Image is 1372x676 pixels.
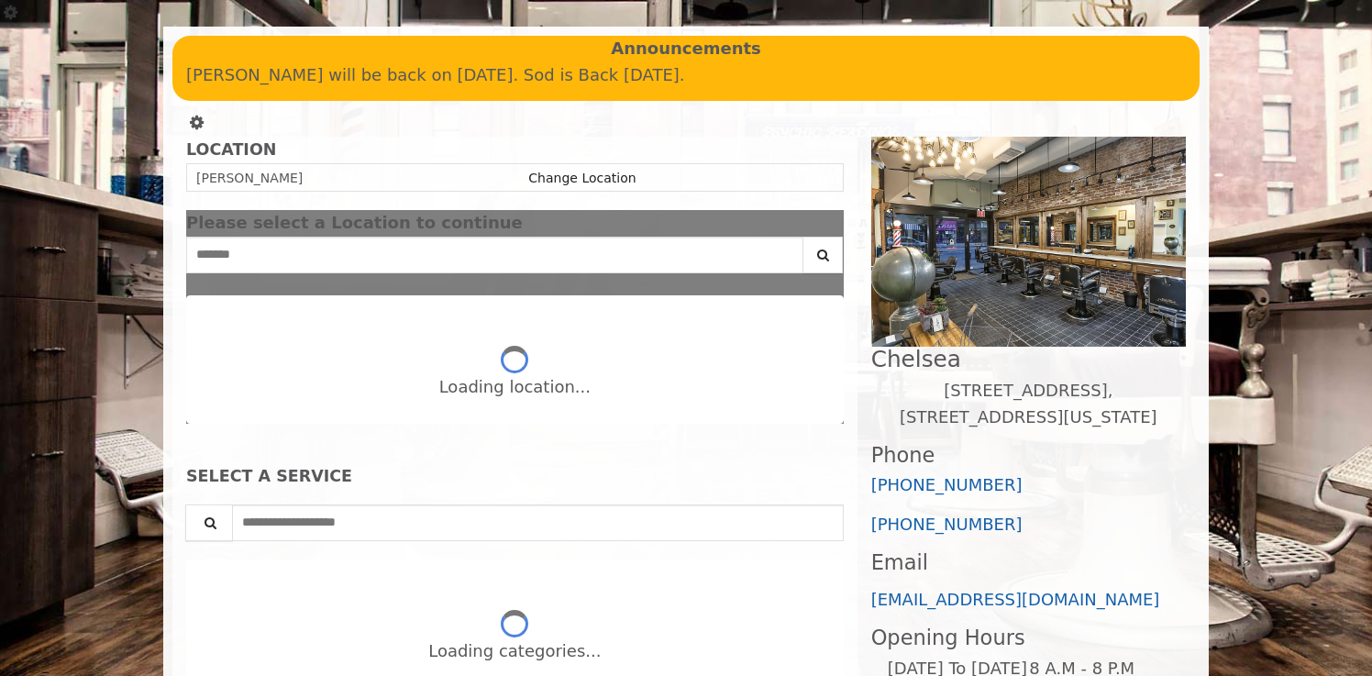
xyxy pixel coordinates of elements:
a: [EMAIL_ADDRESS][DOMAIN_NAME] [871,590,1160,609]
a: [PHONE_NUMBER] [871,515,1023,534]
i: Search button [813,249,834,261]
h3: Opening Hours [871,626,1186,649]
div: Loading categories... [428,638,601,665]
div: SELECT A SERVICE [186,468,844,485]
input: Search Center [186,237,803,273]
span: Please select a Location to continue [186,213,523,232]
b: LOCATION [186,140,276,159]
h2: Chelsea [871,347,1186,371]
div: Center Select [186,237,844,283]
button: close dialog [816,217,844,229]
a: Change Location [528,171,636,185]
button: Service Search [185,504,233,541]
p: [PERSON_NAME] will be back on [DATE]. Sod is Back [DATE]. [186,62,1186,89]
span: [PERSON_NAME] [196,171,303,185]
p: [STREET_ADDRESS],[STREET_ADDRESS][US_STATE] [871,378,1186,431]
h3: Phone [871,444,1186,467]
a: [PHONE_NUMBER] [871,475,1023,494]
b: Announcements [611,36,761,62]
div: Loading location... [439,374,591,401]
h3: Email [871,551,1186,574]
